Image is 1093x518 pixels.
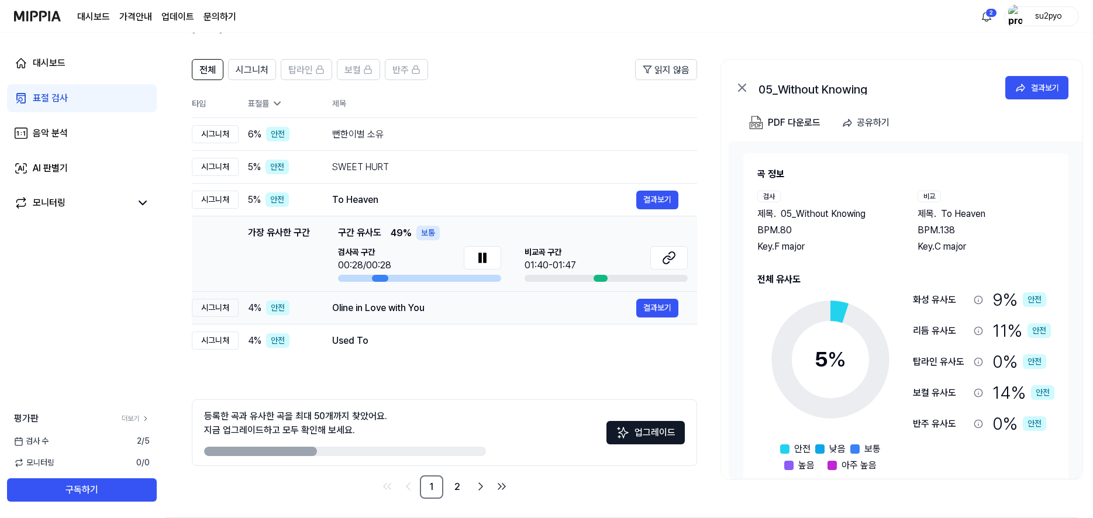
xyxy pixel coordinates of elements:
[199,63,216,77] span: 전체
[913,293,969,307] div: 화성 유사도
[266,192,289,207] div: 안전
[204,409,387,437] div: 등록한 곡과 유사한 곡을 최대 50개까지 찾았어요. 지금 업그레이드하고 모두 확인해 보세요.
[399,477,418,496] a: Go to previous page
[338,246,391,258] span: 검사곡 구간
[992,348,1046,375] div: 0 %
[192,158,239,176] div: 시그니처
[266,333,289,348] div: 안전
[757,272,1054,286] h2: 전체 유사도
[7,119,157,147] a: 음악 분석
[248,226,310,282] div: 가장 유사한 구간
[827,347,846,372] span: %
[228,59,276,80] button: 시그니처
[337,59,380,80] button: 보컬
[913,355,969,369] div: 탑라인 유사도
[636,191,678,209] button: 결과보기
[1008,5,1022,28] img: profile
[606,431,685,442] a: Sparkles업그레이드
[248,98,313,110] div: 표절률
[781,207,866,221] span: 05_Without Knowing
[7,478,157,502] button: 구독하기
[941,207,985,221] span: To Heaven
[332,193,636,207] div: To Heaven
[248,160,261,174] span: 5 %
[192,125,239,143] div: 시그니처
[768,115,820,130] div: PDF 다운로드
[992,286,1046,313] div: 9 %
[248,334,261,348] span: 4 %
[248,301,261,315] span: 4 %
[192,331,239,350] div: 시그니처
[864,442,881,456] span: 보통
[747,111,823,134] button: PDF 다운로드
[729,141,1082,478] a: 곡 정보검사제목.05_Without KnowingBPM.80Key.F major비교제목.To HeavenBPM.138Key.C major전체 유사도5%안전낮음보통높음아주 높음...
[14,412,39,426] span: 평가판
[204,10,236,24] a: 문의하기
[757,191,781,202] div: 검사
[77,10,110,24] a: 대시보드
[1031,385,1054,400] div: 안전
[606,421,685,444] button: 업그레이드
[492,477,511,496] a: Go to last page
[446,475,469,499] a: 2
[391,226,412,240] span: 49 %
[918,207,936,221] span: 제목 .
[918,191,941,202] div: 비교
[33,196,65,210] div: 모니터링
[33,126,68,140] div: 음악 분석
[913,386,969,400] div: 보컬 유사도
[654,63,689,77] span: 읽지 않음
[798,458,815,472] span: 높음
[1023,292,1046,307] div: 안전
[385,59,428,80] button: 반주
[192,475,697,499] nav: pagination
[192,89,239,118] th: 타입
[392,63,409,77] span: 반주
[1005,76,1068,99] button: 결과보기
[815,344,846,375] div: 5
[192,59,223,80] button: 전체
[829,442,846,456] span: 낮음
[332,301,636,315] div: Oline in Love with You
[14,196,131,210] a: 모니터링
[525,246,576,258] span: 비교곡 구간
[266,160,289,174] div: 안전
[857,115,889,130] div: 공유하기
[338,226,381,240] span: 구간 유사도
[918,223,1054,237] div: BPM. 138
[266,127,289,141] div: 안전
[248,127,261,141] span: 6 %
[992,410,1046,437] div: 0 %
[332,127,678,141] div: 뻔한이별 소유
[1023,354,1046,369] div: 안전
[122,413,150,424] a: 더보기
[33,56,65,70] div: 대시보드
[471,477,490,496] a: Go to next page
[977,7,996,26] button: 알림2
[757,223,894,237] div: BPM. 80
[985,8,997,18] div: 2
[266,301,289,315] div: 안전
[236,63,268,77] span: 시그니처
[1031,81,1059,94] div: 결과보기
[378,477,396,496] a: Go to first page
[842,458,877,472] span: 아주 높음
[119,10,152,24] a: 가격안내
[636,299,678,317] button: 결과보기
[14,457,54,469] span: 모니터링
[288,63,313,77] span: 탑라인
[757,240,894,254] div: Key. F major
[616,426,630,440] img: Sparkles
[248,193,261,207] span: 5 %
[7,154,157,182] a: AI 판별기
[1026,9,1071,22] div: su2pyo
[7,49,157,77] a: 대시보드
[137,435,150,447] span: 2 / 5
[338,258,391,272] div: 00:28/00:28
[281,59,332,80] button: 탑라인
[14,435,49,447] span: 검사 수
[332,89,697,118] th: 제목
[758,81,992,95] div: 05_Without Knowing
